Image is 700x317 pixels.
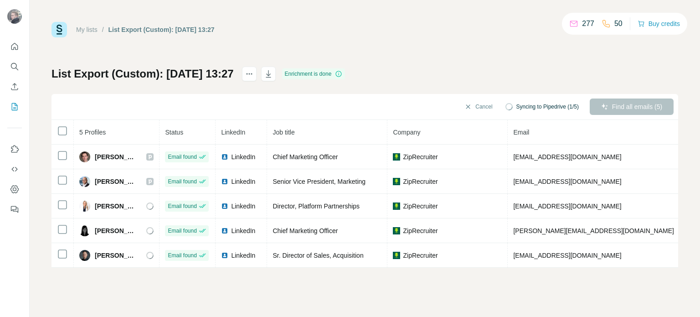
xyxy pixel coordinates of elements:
span: LinkedIn [231,251,255,260]
span: Email found [168,227,196,235]
span: [PERSON_NAME] [95,152,137,161]
span: Job title [273,129,294,136]
img: Surfe Logo [51,22,67,37]
button: Dashboard [7,181,22,197]
span: LinkedIn [231,226,255,235]
img: Avatar [79,151,90,162]
span: 5 Profiles [79,129,106,136]
span: Chief Marketing Officer [273,153,338,161]
div: List Export (Custom): [DATE] 13:27 [108,25,215,34]
img: Avatar [79,250,90,261]
button: Enrich CSV [7,78,22,95]
img: LinkedIn logo [221,153,228,161]
a: My lists [76,26,98,33]
button: Feedback [7,201,22,218]
button: Cancel [458,99,499,115]
img: company-logo [393,203,400,210]
p: 50 [614,18,623,29]
span: Email found [168,153,196,161]
span: ZipRecruiter [403,177,437,186]
span: [PERSON_NAME] [95,226,137,235]
img: Avatar [79,176,90,187]
img: Avatar [7,9,22,24]
span: [PERSON_NAME][EMAIL_ADDRESS][DOMAIN_NAME] [513,227,674,234]
span: ZipRecruiter [403,202,437,211]
span: ZipRecruiter [403,226,437,235]
img: LinkedIn logo [221,227,228,234]
span: Email found [168,202,196,210]
img: Avatar [79,201,90,212]
img: company-logo [393,252,400,259]
img: company-logo [393,153,400,161]
img: LinkedIn logo [221,203,228,210]
button: Quick start [7,38,22,55]
button: Use Surfe on LinkedIn [7,141,22,157]
img: LinkedIn logo [221,178,228,185]
li: / [102,25,104,34]
span: [PERSON_NAME] [95,251,137,260]
span: ZipRecruiter [403,152,437,161]
span: LinkedIn [231,152,255,161]
img: company-logo [393,227,400,234]
span: Company [393,129,420,136]
span: [PERSON_NAME] [95,177,137,186]
span: [PERSON_NAME] [95,202,137,211]
span: Email found [168,251,196,260]
img: Avatar [79,225,90,236]
span: Sr. Director of Sales, Acquisition [273,252,363,259]
span: ZipRecruiter [403,251,437,260]
button: Use Surfe API [7,161,22,177]
img: company-logo [393,178,400,185]
span: Senior Vice President, Marketing [273,178,365,185]
span: Email found [168,177,196,186]
span: LinkedIn [231,177,255,186]
span: LinkedIn [221,129,245,136]
button: Search [7,58,22,75]
span: Chief Marketing Officer [273,227,338,234]
span: [EMAIL_ADDRESS][DOMAIN_NAME] [513,178,621,185]
button: My lists [7,99,22,115]
span: [EMAIL_ADDRESS][DOMAIN_NAME] [513,203,621,210]
button: actions [242,67,257,81]
span: LinkedIn [231,202,255,211]
span: Status [165,129,183,136]
button: Buy credits [638,17,680,30]
span: [EMAIL_ADDRESS][DOMAIN_NAME] [513,153,621,161]
span: [EMAIL_ADDRESS][DOMAIN_NAME] [513,252,621,259]
span: Email [513,129,529,136]
span: Director, Platform Partnerships [273,203,360,210]
h1: List Export (Custom): [DATE] 13:27 [51,67,234,81]
span: Syncing to Pipedrive (1/5) [516,103,579,111]
p: 277 [582,18,594,29]
img: LinkedIn logo [221,252,228,259]
div: Enrichment is done [282,68,345,79]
